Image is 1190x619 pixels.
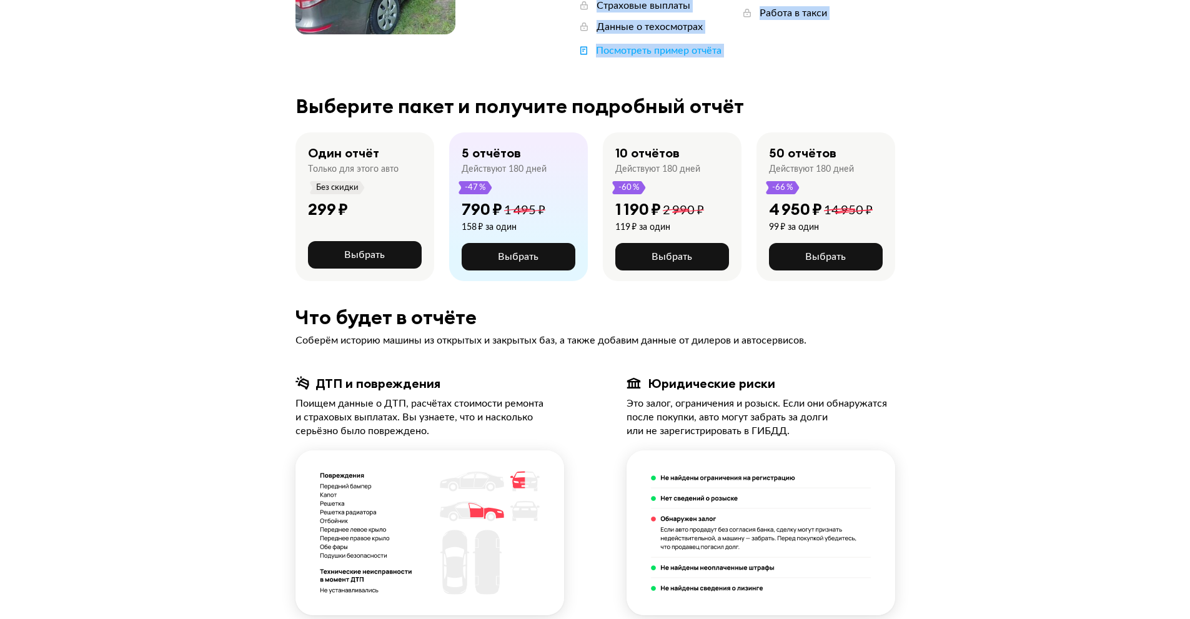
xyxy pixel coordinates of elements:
[769,164,854,175] div: Действуют 180 дней
[805,252,846,262] span: Выбрать
[615,222,704,233] div: 119 ₽ за один
[462,243,575,270] button: Выбрать
[627,397,895,438] div: Это залог, ограничения и розыск. Если они обнаружатся после покупки, авто могут забрать за долги ...
[315,375,440,392] div: ДТП и повреждения
[308,241,422,269] button: Выбрать
[462,199,502,219] div: 790 ₽
[652,252,692,262] span: Выбрать
[769,199,822,219] div: 4 950 ₽
[596,44,721,57] div: Посмотреть пример отчёта
[824,204,873,217] span: 14 950 ₽
[462,145,521,161] div: 5 отчётов
[769,243,883,270] button: Выбрать
[504,204,545,217] span: 1 495 ₽
[615,199,661,219] div: 1 190 ₽
[462,222,545,233] div: 158 ₽ за один
[315,181,359,194] span: Без скидки
[615,164,700,175] div: Действуют 180 дней
[769,145,836,161] div: 50 отчётов
[771,181,794,194] span: -66 %
[308,164,399,175] div: Только для этого авто
[498,252,538,262] span: Выбрать
[618,181,640,194] span: -60 %
[648,375,775,392] div: Юридические риски
[295,397,564,438] div: Поищем данные о ДТП, расчётах стоимости ремонта и страховых выплатах. Вы узнаете, что и насколько...
[295,95,895,117] div: Выберите пакет и получите подробный отчёт
[663,204,704,217] span: 2 990 ₽
[615,145,680,161] div: 10 отчётов
[597,20,703,34] div: Данные о техосмотрах
[308,145,379,161] div: Один отчёт
[464,181,487,194] span: -47 %
[615,243,729,270] button: Выбрать
[295,306,895,329] div: Что будет в отчёте
[344,250,385,260] span: Выбрать
[462,164,547,175] div: Действуют 180 дней
[760,6,827,20] div: Работа в такси
[308,199,348,219] div: 299 ₽
[578,44,721,57] a: Посмотреть пример отчёта
[295,334,895,347] div: Соберём историю машины из открытых и закрытых баз, а также добавим данные от дилеров и автосервисов.
[769,222,873,233] div: 99 ₽ за один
